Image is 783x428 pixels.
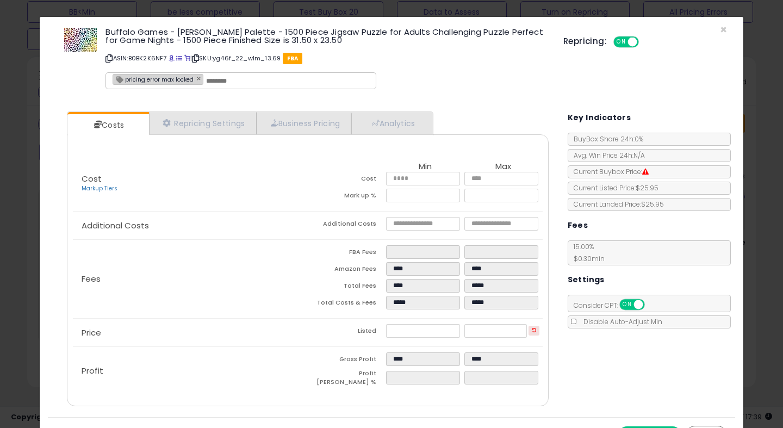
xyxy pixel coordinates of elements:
[105,49,547,67] p: ASIN: B0BK2K6NF7 | SKU: yg46f_22_wlm_13.69
[308,189,386,206] td: Mark up %
[82,184,117,193] a: Markup Tiers
[568,242,605,263] span: 15.00 %
[568,183,658,193] span: Current Listed Price: $25.95
[308,279,386,296] td: Total Fees
[568,200,664,209] span: Current Landed Price: $25.95
[308,369,386,389] td: Profit [PERSON_NAME] %
[568,219,588,232] h5: Fees
[308,352,386,369] td: Gross Profit
[73,367,308,375] p: Profit
[308,296,386,313] td: Total Costs & Fees
[614,38,628,47] span: ON
[308,172,386,189] td: Cost
[257,112,352,134] a: Business Pricing
[568,134,643,144] span: BuyBox Share 24h: 0%
[620,300,634,309] span: ON
[563,37,607,46] h5: Repricing:
[64,28,97,52] img: 61mGqe16mGL._SL60_.jpg
[169,54,175,63] a: BuyBox page
[568,111,631,125] h5: Key Indicators
[196,73,203,83] a: ×
[105,28,547,44] h3: Buffalo Games - [PERSON_NAME] Palette - 1500 Piece Jigsaw Puzzle for Adults Challenging Puzzle Pe...
[149,112,257,134] a: Repricing Settings
[176,54,182,63] a: All offer listings
[643,300,660,309] span: OFF
[386,162,464,172] th: Min
[308,245,386,262] td: FBA Fees
[642,169,649,175] i: Suppressed Buy Box
[308,324,386,341] td: Listed
[464,162,543,172] th: Max
[67,114,148,136] a: Costs
[73,328,308,337] p: Price
[73,221,308,230] p: Additional Costs
[73,275,308,283] p: Fees
[568,273,605,287] h5: Settings
[720,22,727,38] span: ×
[637,38,655,47] span: OFF
[73,175,308,193] p: Cost
[578,317,662,326] span: Disable Auto-Adjust Min
[568,254,605,263] span: $0.30 min
[283,53,303,64] span: FBA
[308,217,386,234] td: Additional Costs
[184,54,190,63] a: Your listing only
[568,167,649,176] span: Current Buybox Price:
[568,301,659,310] span: Consider CPT:
[568,151,645,160] span: Avg. Win Price 24h: N/A
[113,75,194,84] span: pricing error max locked
[351,112,432,134] a: Analytics
[308,262,386,279] td: Amazon Fees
